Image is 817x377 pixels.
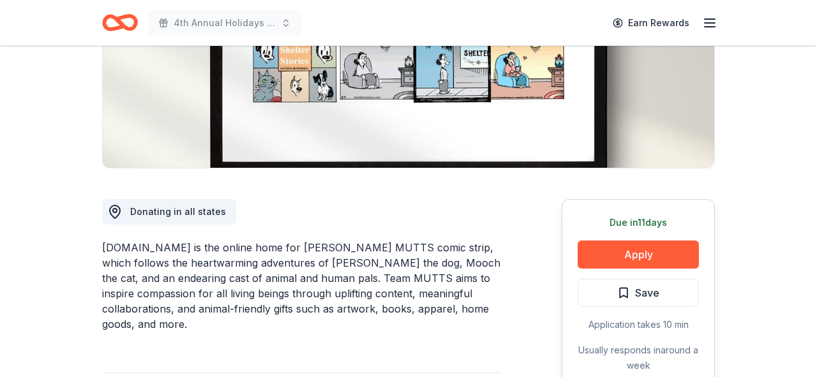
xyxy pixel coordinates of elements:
div: [DOMAIN_NAME] is the online home for [PERSON_NAME] MUTTS comic strip, which follows the heartwarm... [102,240,500,332]
a: Earn Rewards [605,11,697,34]
div: Application takes 10 min [578,317,699,332]
button: 4th Annual Holidays with the Horses [148,10,301,36]
span: Save [635,285,659,301]
a: Home [102,8,138,38]
span: Donating in all states [130,206,226,217]
div: Due in 11 days [578,215,699,230]
span: 4th Annual Holidays with the Horses [174,15,276,31]
div: Usually responds in around a week [578,343,699,373]
button: Save [578,279,699,307]
button: Apply [578,240,699,269]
